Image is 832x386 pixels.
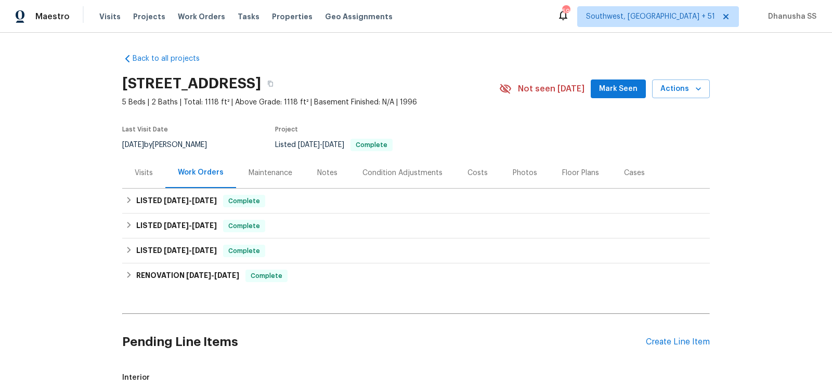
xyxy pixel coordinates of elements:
[352,142,392,148] span: Complete
[186,272,239,279] span: -
[646,337,710,347] div: Create Line Item
[135,168,153,178] div: Visits
[136,270,239,282] h6: RENOVATION
[164,247,217,254] span: -
[192,222,217,229] span: [DATE]
[122,126,168,132] span: Last Visit Date
[246,271,287,281] span: Complete
[178,167,224,178] div: Work Orders
[186,272,211,279] span: [DATE]
[518,84,584,94] span: Not seen [DATE]
[467,168,488,178] div: Costs
[122,189,710,214] div: LISTED [DATE]-[DATE]Complete
[562,168,599,178] div: Floor Plans
[275,141,393,149] span: Listed
[136,195,217,207] h6: LISTED
[224,246,264,256] span: Complete
[298,141,344,149] span: -
[660,83,701,96] span: Actions
[122,78,261,89] h2: [STREET_ADDRESS]
[238,13,259,20] span: Tasks
[136,220,217,232] h6: LISTED
[624,168,645,178] div: Cases
[122,54,222,64] a: Back to all projects
[35,11,70,22] span: Maestro
[275,126,298,132] span: Project
[214,272,239,279] span: [DATE]
[322,141,344,149] span: [DATE]
[99,11,121,22] span: Visits
[224,196,264,206] span: Complete
[122,372,710,383] span: Interior
[562,6,569,17] div: 595
[122,214,710,238] div: LISTED [DATE]-[DATE]Complete
[298,141,320,149] span: [DATE]
[122,263,710,288] div: RENOVATION [DATE]-[DATE]Complete
[122,318,646,366] h2: Pending Line Items
[192,197,217,204] span: [DATE]
[122,238,710,263] div: LISTED [DATE]-[DATE]Complete
[164,197,217,204] span: -
[261,74,280,93] button: Copy Address
[362,168,443,178] div: Condition Adjustments
[192,247,217,254] span: [DATE]
[513,168,537,178] div: Photos
[164,197,189,204] span: [DATE]
[317,168,337,178] div: Notes
[178,11,225,22] span: Work Orders
[764,11,816,22] span: Dhanusha SS
[164,247,189,254] span: [DATE]
[133,11,165,22] span: Projects
[591,79,646,99] button: Mark Seen
[325,11,393,22] span: Geo Assignments
[122,97,499,108] span: 5 Beds | 2 Baths | Total: 1118 ft² | Above Grade: 1118 ft² | Basement Finished: N/A | 1996
[164,222,217,229] span: -
[224,221,264,231] span: Complete
[599,83,638,96] span: Mark Seen
[164,222,189,229] span: [DATE]
[122,139,219,151] div: by [PERSON_NAME]
[652,79,710,99] button: Actions
[136,245,217,257] h6: LISTED
[249,168,292,178] div: Maintenance
[272,11,313,22] span: Properties
[122,141,144,149] span: [DATE]
[586,11,715,22] span: Southwest, [GEOGRAPHIC_DATA] + 51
